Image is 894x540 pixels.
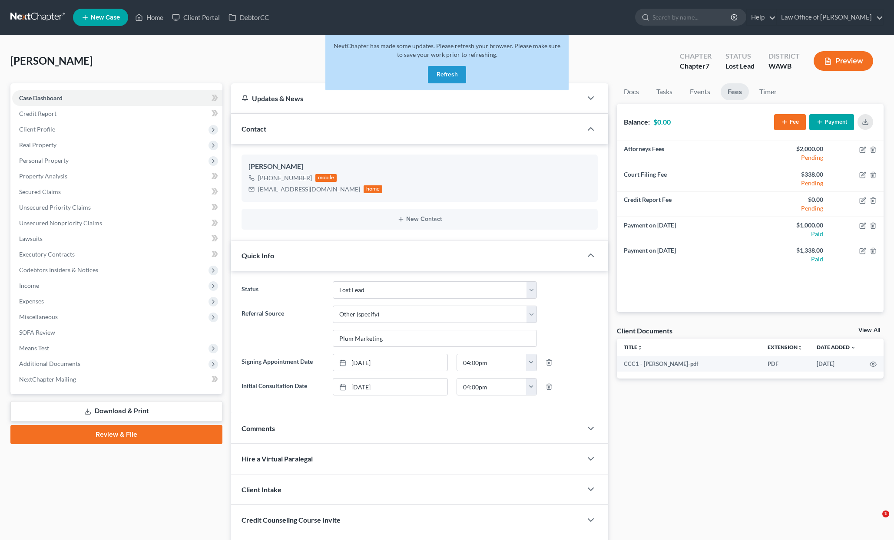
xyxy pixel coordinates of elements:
a: [DATE] [333,354,448,371]
td: Court Filing Fee [617,166,750,191]
span: Expenses [19,297,44,305]
a: [DATE] [333,379,448,395]
div: $338.00 [757,170,823,179]
div: Client Documents [617,326,672,335]
a: Tasks [649,83,679,100]
a: Law Office of [PERSON_NAME] [777,10,883,25]
span: Client Intake [242,485,281,494]
span: NextChapter Mailing [19,375,76,383]
span: Quick Info [242,251,274,260]
div: $2,000.00 [757,145,823,153]
i: expand_more [851,345,856,350]
span: Unsecured Priority Claims [19,204,91,211]
div: Chapter [680,61,712,71]
div: home [364,185,383,193]
span: 1 [882,510,889,517]
a: Home [131,10,168,25]
a: DebtorCC [224,10,273,25]
span: Codebtors Insiders & Notices [19,266,98,273]
div: Pending [757,153,823,162]
a: Credit Report [12,106,222,122]
a: Titleunfold_more [624,344,642,350]
span: Case Dashboard [19,94,63,102]
iframe: Intercom live chat [864,510,885,531]
div: [PERSON_NAME] [248,161,591,172]
td: [DATE] [810,356,863,372]
span: Contact [242,125,266,133]
a: Review & File [10,425,222,444]
div: Pending [757,204,823,213]
button: Preview [814,51,873,71]
span: Property Analysis [19,172,67,180]
a: Lawsuits [12,231,222,247]
a: Secured Claims [12,184,222,200]
input: -- : -- [457,354,526,371]
a: Docs [617,83,646,100]
a: Client Portal [168,10,224,25]
span: Unsecured Nonpriority Claims [19,219,102,227]
a: Extensionunfold_more [768,344,803,350]
a: Date Added expand_more [817,344,856,350]
a: View All [858,327,880,333]
label: Initial Consultation Date [237,378,328,395]
input: Search by name... [652,9,732,25]
span: Additional Documents [19,360,80,367]
a: SOFA Review [12,325,222,340]
i: unfold_more [637,345,642,350]
a: Unsecured Nonpriority Claims [12,215,222,231]
td: Payment on [DATE] [617,217,750,242]
label: Status [237,281,328,299]
button: Payment [809,114,854,130]
input: -- : -- [457,379,526,395]
label: Referral Source [237,306,328,347]
button: Refresh [428,66,466,83]
div: Chapter [680,51,712,61]
a: Unsecured Priority Claims [12,200,222,215]
td: Credit Report Fee [617,191,750,217]
span: Executory Contracts [19,250,75,258]
div: District [768,51,800,61]
span: NextChapter has made some updates. Please refresh your browser. Please make sure to save your wor... [334,42,560,58]
span: Secured Claims [19,188,61,195]
span: Client Profile [19,125,55,133]
a: Executory Contracts [12,247,222,262]
span: Lawsuits [19,235,43,242]
a: Events [683,83,717,100]
a: Download & Print [10,401,222,421]
span: Credit Report [19,110,56,117]
strong: Balance: [624,118,650,126]
a: NextChapter Mailing [12,372,222,387]
a: Case Dashboard [12,90,222,106]
div: [EMAIL_ADDRESS][DOMAIN_NAME] [258,185,360,194]
td: Attorneys Fees [617,141,750,166]
a: Timer [752,83,784,100]
button: Fee [774,114,806,130]
a: Property Analysis [12,168,222,184]
td: Payment on [DATE] [617,242,750,267]
span: Income [19,282,39,289]
div: $0.00 [757,195,823,204]
div: Paid [757,255,823,263]
div: [PHONE_NUMBER] [258,174,312,182]
td: CCC1 - [PERSON_NAME]-pdf [617,356,761,372]
div: $1,338.00 [757,246,823,255]
span: New Case [91,14,120,21]
div: Pending [757,179,823,188]
label: Signing Appointment Date [237,354,328,371]
span: 7 [705,62,709,70]
div: mobile [315,174,337,182]
div: Paid [757,230,823,238]
span: SOFA Review [19,329,55,336]
span: Comments [242,424,275,432]
strong: $0.00 [653,118,671,126]
input: Other Referral Source [333,330,536,347]
td: PDF [761,356,810,372]
div: $1,000.00 [757,221,823,230]
span: [PERSON_NAME] [10,54,93,67]
div: WAWB [768,61,800,71]
span: Personal Property [19,157,69,164]
span: Hire a Virtual Paralegal [242,454,313,463]
span: Real Property [19,141,56,148]
a: Fees [721,83,749,100]
div: Updates & News [242,94,572,103]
